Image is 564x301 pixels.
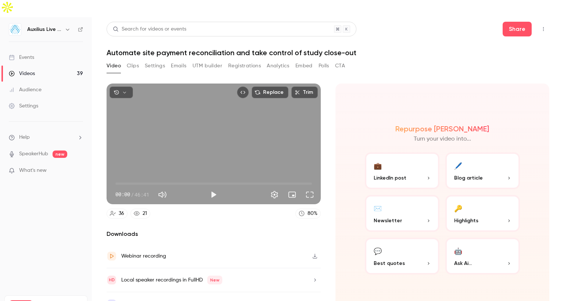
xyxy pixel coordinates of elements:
button: Settings [267,187,282,202]
span: / [131,191,134,198]
button: Emails [171,60,186,72]
a: 80% [295,209,321,219]
div: 21 [143,210,147,217]
button: 🤖Ask Ai... [445,238,520,275]
div: 80 % [308,210,317,217]
button: Video [107,60,121,72]
button: Turn on miniplayer [285,187,299,202]
button: UTM builder [193,60,222,72]
button: Settings [145,60,165,72]
button: 🔑Highlights [445,195,520,232]
button: Replace [252,86,288,98]
span: LinkedIn post [374,174,406,182]
div: Search for videos or events [113,25,186,33]
div: 💼 [374,160,382,171]
button: ✉️Newsletter [365,195,439,232]
button: Polls [319,60,329,72]
li: help-dropdown-opener [9,134,83,141]
button: Mute [155,187,170,202]
span: Highlights [454,217,478,224]
button: 💬Best quotes [365,238,439,275]
div: 🤖 [454,245,462,256]
button: Analytics [267,60,290,72]
p: Turn your video into... [414,135,471,144]
div: Local speaker recordings in FullHD [121,276,222,284]
button: Clips [127,60,139,72]
span: new [53,150,67,158]
span: Best quotes [374,259,405,267]
button: Top Bar Actions [538,23,549,35]
div: Audience [9,86,42,93]
button: CTA [335,60,345,72]
button: Embed video [237,86,249,98]
button: 🖊️Blog article [445,152,520,189]
span: Newsletter [374,217,402,224]
h1: Automate site payment reconciliation and take control of study close-out [107,48,549,57]
div: 💬 [374,245,382,256]
button: Share [503,22,532,36]
div: 🖊️ [454,160,462,171]
a: 21 [130,209,150,219]
span: 00:00 [115,191,130,198]
img: Auxilius Live Sessions [9,24,21,35]
span: Ask Ai... [454,259,472,267]
h6: Auxilius Live Sessions [27,26,62,33]
span: 46:41 [134,191,149,198]
button: 💼LinkedIn post [365,152,439,189]
button: Embed [295,60,313,72]
div: 36 [119,210,124,217]
div: Settings [9,102,38,110]
h2: Downloads [107,230,321,238]
div: ✉️ [374,202,382,214]
span: Blog article [454,174,483,182]
div: Events [9,54,34,61]
div: 🔑 [454,202,462,214]
button: Full screen [302,187,317,202]
button: Registrations [228,60,261,72]
span: New [207,276,222,284]
h2: Repurpose [PERSON_NAME] [395,124,489,133]
div: 00:00 [115,191,149,198]
div: Videos [9,70,35,77]
span: What's new [19,167,47,174]
div: Webinar recording [121,252,166,261]
button: Play [206,187,221,202]
a: SpeakerHub [19,150,48,158]
a: 36 [107,209,127,219]
span: Help [19,134,30,141]
button: Trim [291,86,318,98]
